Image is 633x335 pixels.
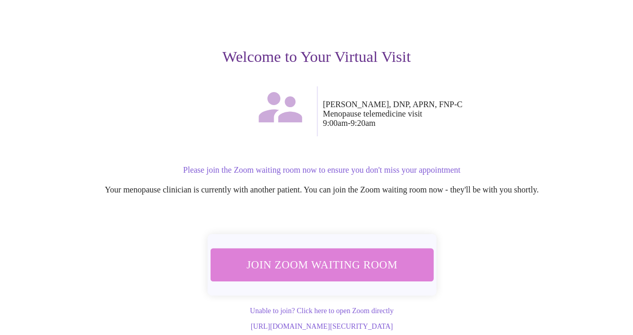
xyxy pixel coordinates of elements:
[251,323,393,330] a: [URL][DOMAIN_NAME][SECURITY_DATA]
[224,255,419,274] span: Join Zoom Waiting Room
[27,165,616,175] p: Please join the Zoom waiting room now to ensure you don't miss your appointment
[250,307,393,315] a: Unable to join? Click here to open Zoom directly
[27,185,616,195] p: Your menopause clinician is currently with another patient. You can join the Zoom waiting room no...
[323,100,617,128] p: [PERSON_NAME], DNP, APRN, FNP-C Menopause telemedicine visit 9:00am - 9:20am
[210,248,433,281] button: Join Zoom Waiting Room
[17,48,616,66] h3: Welcome to Your Virtual Visit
